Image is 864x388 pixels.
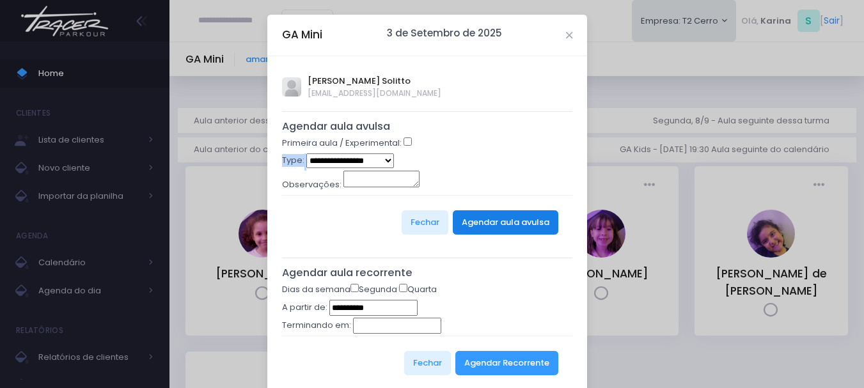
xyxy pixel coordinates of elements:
button: Agendar Recorrente [455,351,558,375]
label: A partir de: [282,301,327,314]
label: Terminando em: [282,319,351,332]
button: Fechar [402,210,448,235]
span: [PERSON_NAME] Solitto [308,75,441,88]
label: Segunda [350,283,397,296]
input: Quarta [399,284,407,292]
span: [EMAIL_ADDRESS][DOMAIN_NAME] [308,88,441,99]
input: Segunda [350,284,359,292]
label: Type: [282,154,304,167]
h5: Agendar aula avulsa [282,120,573,133]
label: Quarta [399,283,437,296]
label: Observações: [282,178,342,191]
button: Fechar [404,351,451,375]
label: Primeira aula / Experimental: [282,137,402,150]
h6: 3 de Setembro de 2025 [387,27,502,39]
h5: Agendar aula recorrente [282,267,573,279]
h5: GA Mini [282,27,322,43]
button: Close [566,32,572,38]
button: Agendar aula avulsa [453,210,558,235]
